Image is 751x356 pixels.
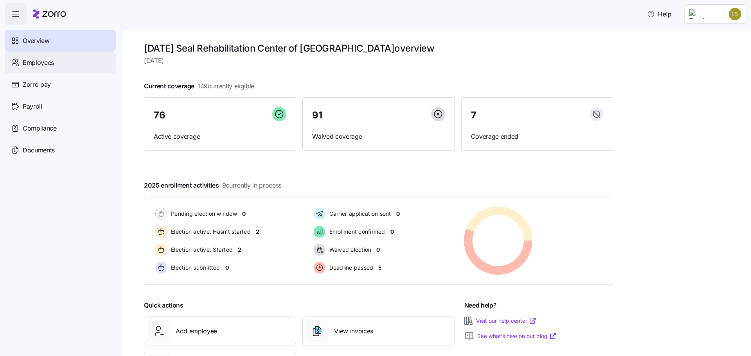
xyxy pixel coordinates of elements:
span: Coverage ended [471,132,604,141]
img: Employer logo [689,9,717,19]
a: Documents [5,139,116,161]
span: [DATE] [144,56,613,66]
span: 149 currently eligible [198,81,254,91]
a: Payroll [5,95,116,117]
h1: [DATE] Seal Rehabilitation Center of [GEOGRAPHIC_DATA] overview [144,42,613,54]
span: 0 [390,228,394,236]
span: Pending election window [169,210,237,218]
span: Quick actions [144,301,183,310]
span: Payroll [23,102,42,111]
span: Active coverage [154,132,286,141]
span: Add employee [176,326,217,336]
span: Waived election [327,246,372,254]
span: Need help? [464,301,497,310]
span: Deadline passed [327,264,374,272]
span: 2025 enrollment activities [144,181,282,190]
span: 9 currently in process [222,181,282,190]
span: Compliance [23,123,57,133]
span: Election active: Started [169,246,233,254]
a: Visit our help center [476,317,537,325]
span: Current coverage [144,81,254,91]
span: Overview [23,36,49,46]
button: Help [641,6,678,22]
span: 2 [238,246,241,254]
span: View invoices [334,326,373,336]
img: 1af8aab67717610295fc0a914effc0fd [729,8,741,20]
span: 0 [242,210,246,218]
span: 7 [471,111,476,120]
span: Election active: Hasn't started [169,228,251,236]
span: 91 [312,111,322,120]
span: Election submitted [169,264,220,272]
span: 2 [256,228,259,236]
span: Help [647,9,672,19]
a: Compliance [5,117,116,139]
span: 0 [396,210,400,218]
span: Zorro pay [23,80,51,89]
span: 0 [376,246,380,254]
span: Employees [23,58,54,68]
span: 0 [225,264,229,272]
span: 5 [378,264,382,272]
span: Documents [23,145,55,155]
span: Carrier application sent [327,210,391,218]
a: Zorro pay [5,73,116,95]
a: Overview [5,30,116,52]
span: Waived coverage [312,132,445,141]
span: Enrollment confirmed [327,228,385,236]
span: 76 [154,111,165,120]
a: Employees [5,52,116,73]
a: See what’s new on our blog [477,332,557,340]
